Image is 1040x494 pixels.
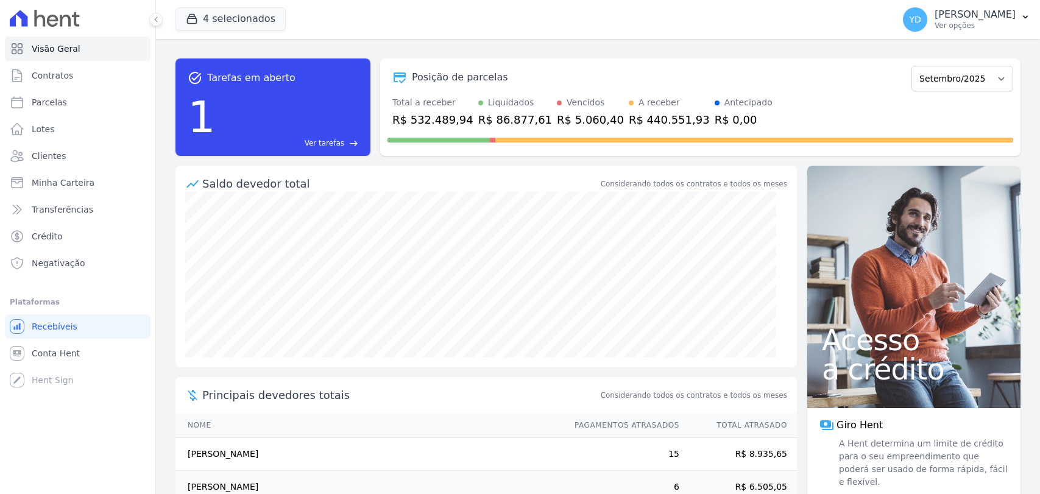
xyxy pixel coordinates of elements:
[32,150,66,162] span: Clientes
[5,37,150,61] a: Visão Geral
[5,90,150,115] a: Parcelas
[893,2,1040,37] button: YD [PERSON_NAME] Ver opções
[935,21,1016,30] p: Ver opções
[724,96,773,109] div: Antecipado
[478,111,552,128] div: R$ 86.877,61
[10,295,146,309] div: Plataformas
[935,9,1016,21] p: [PERSON_NAME]
[557,111,624,128] div: R$ 5.060,40
[221,138,358,149] a: Ver tarefas east
[5,63,150,88] a: Contratos
[392,111,473,128] div: R$ 532.489,94
[5,171,150,195] a: Minha Carteira
[822,355,1006,384] span: a crédito
[680,413,797,438] th: Total Atrasado
[32,320,77,333] span: Recebíveis
[392,96,473,109] div: Total a receber
[5,224,150,249] a: Crédito
[5,197,150,222] a: Transferências
[305,138,344,149] span: Ver tarefas
[32,230,63,242] span: Crédito
[5,144,150,168] a: Clientes
[567,96,604,109] div: Vencidos
[32,257,85,269] span: Negativação
[715,111,773,128] div: R$ 0,00
[188,71,202,85] span: task_alt
[32,96,67,108] span: Parcelas
[488,96,534,109] div: Liquidados
[32,177,94,189] span: Minha Carteira
[563,413,680,438] th: Pagamentos Atrasados
[202,175,598,192] div: Saldo devedor total
[601,390,787,401] span: Considerando todos os contratos e todos os meses
[563,438,680,471] td: 15
[639,96,680,109] div: A receber
[32,123,55,135] span: Lotes
[202,387,598,403] span: Principais devedores totais
[32,43,80,55] span: Visão Geral
[175,7,286,30] button: 4 selecionados
[5,314,150,339] a: Recebíveis
[837,437,1008,489] span: A Hent determina um limite de crédito para o seu empreendimento que poderá ser usado de forma ráp...
[32,347,80,359] span: Conta Hent
[32,203,93,216] span: Transferências
[32,69,73,82] span: Contratos
[207,71,295,85] span: Tarefas em aberto
[680,438,797,471] td: R$ 8.935,65
[175,413,563,438] th: Nome
[188,85,216,149] div: 1
[909,15,921,24] span: YD
[175,438,563,471] td: [PERSON_NAME]
[837,418,883,432] span: Giro Hent
[5,117,150,141] a: Lotes
[629,111,710,128] div: R$ 440.551,93
[5,251,150,275] a: Negativação
[822,325,1006,355] span: Acesso
[412,70,508,85] div: Posição de parcelas
[349,139,358,148] span: east
[5,341,150,365] a: Conta Hent
[601,178,787,189] div: Considerando todos os contratos e todos os meses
